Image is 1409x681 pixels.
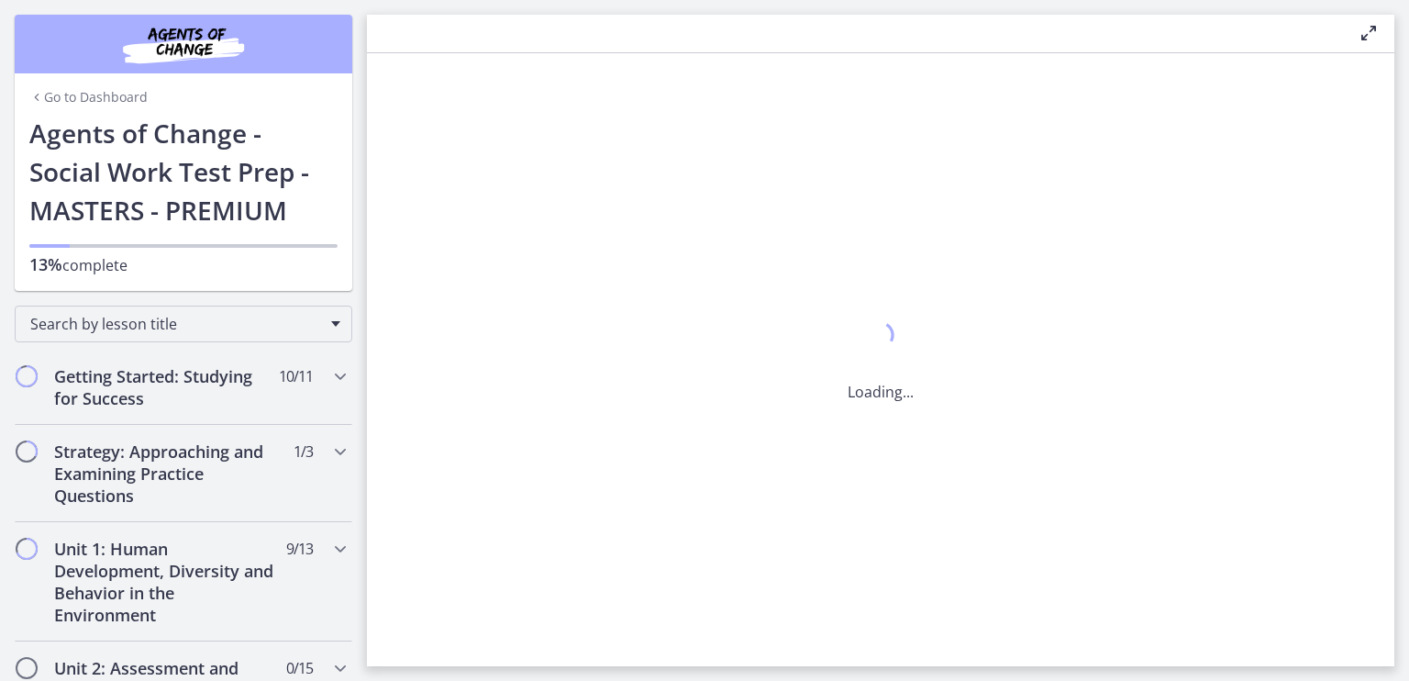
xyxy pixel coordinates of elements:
[848,381,914,403] p: Loading...
[15,306,352,342] div: Search by lesson title
[30,314,322,334] span: Search by lesson title
[73,22,294,66] img: Agents of Change
[848,317,914,359] div: 1
[286,538,313,560] span: 9 / 13
[286,657,313,679] span: 0 / 15
[294,441,313,463] span: 1 / 3
[29,88,148,106] a: Go to Dashboard
[29,114,338,229] h1: Agents of Change - Social Work Test Prep - MASTERS - PREMIUM
[54,365,278,409] h2: Getting Started: Studying for Success
[29,253,62,275] span: 13%
[54,441,278,507] h2: Strategy: Approaching and Examining Practice Questions
[54,538,278,626] h2: Unit 1: Human Development, Diversity and Behavior in the Environment
[29,253,338,276] p: complete
[279,365,313,387] span: 10 / 11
